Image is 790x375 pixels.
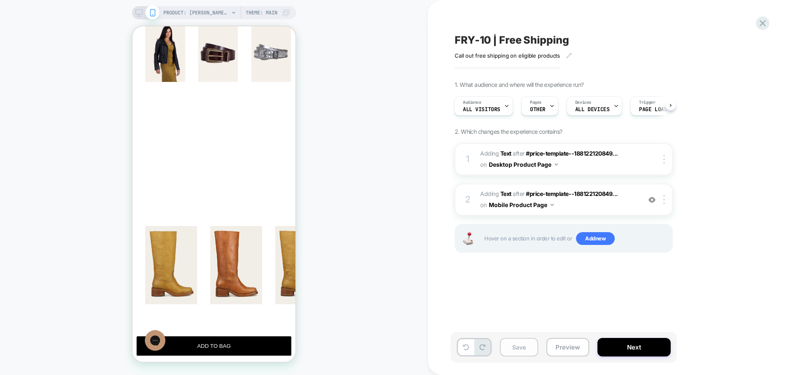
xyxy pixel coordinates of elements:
[480,159,486,170] span: on
[480,190,511,197] span: Adding
[246,6,277,19] span: Theme: MAIN
[489,158,558,170] button: Desktop Product Page
[639,107,667,112] span: Page Load
[455,34,569,46] span: FRY-10 | Free Shipping
[575,107,609,112] span: ALL DEVICES
[555,163,558,165] img: down arrow
[530,107,546,112] span: OTHER
[464,191,472,208] div: 2
[489,199,554,211] button: Mobile Product Page
[464,151,472,168] div: 1
[480,200,486,210] span: on
[500,150,511,157] b: Text
[663,195,665,204] img: close
[551,204,554,206] img: down arrow
[78,200,130,277] img: Campus 14L
[8,301,37,327] iframe: Gorgias live chat messenger
[530,100,541,105] span: Pages
[575,100,591,105] span: Devices
[460,232,476,245] img: Joystick
[143,200,195,277] img: Campus 14L Wide Calf
[513,150,525,157] span: AFTER
[526,190,618,197] span: #price-template--188122120849...
[576,232,615,245] span: Add new
[13,200,65,277] img: Campus 14L
[455,52,560,59] span: Call out free shipping on eligible products
[663,155,665,164] img: close
[597,338,671,356] button: Next
[4,310,159,329] button: ADD TO BAG
[500,338,538,356] button: Save
[500,190,511,197] b: Text
[513,190,525,197] span: AFTER
[455,128,562,135] span: 2. Which changes the experience contains?
[639,100,655,105] span: Trigger
[484,232,668,245] span: Hover on a section in order to edit or
[546,338,589,356] button: Preview
[648,196,655,203] img: crossed eye
[455,81,583,88] span: 1. What audience and where will the experience run?
[526,150,618,157] span: #price-template--188122120849...
[463,100,481,105] span: Audience
[163,6,229,19] span: PRODUCT: [PERSON_NAME] On [banana]
[463,107,500,112] span: All Visitors
[480,150,511,157] span: Adding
